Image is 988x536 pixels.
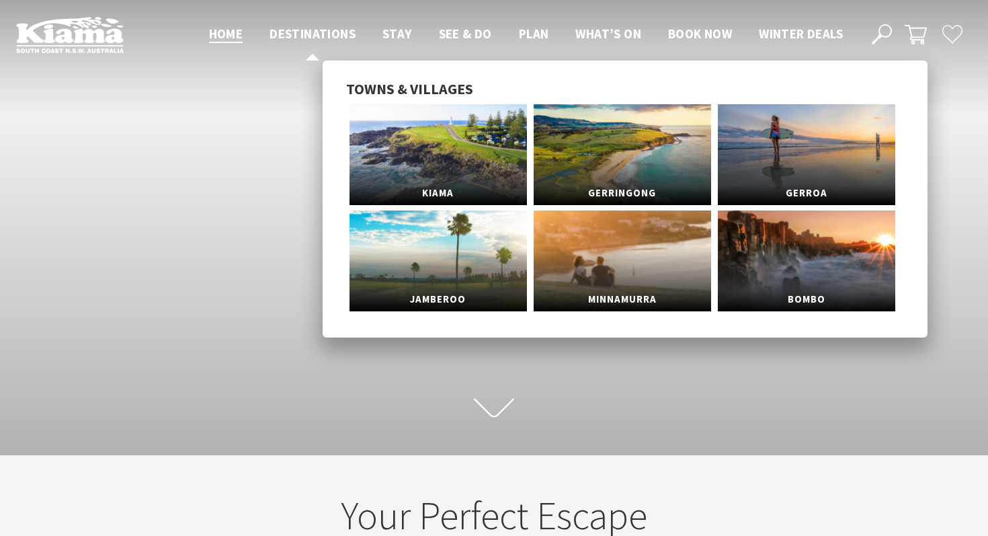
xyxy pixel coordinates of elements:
[209,26,243,42] span: Home
[346,79,473,98] span: Towns & Villages
[534,287,711,312] span: Minnamurra
[16,16,124,53] img: Kiama Logo
[759,26,843,42] span: Winter Deals
[439,26,492,42] span: See & Do
[382,26,412,42] span: Stay
[575,26,641,42] span: What’s On
[519,26,549,42] span: Plan
[718,287,895,312] span: Bombo
[196,24,856,46] nav: Main Menu
[349,287,527,312] span: Jamberoo
[668,26,732,42] span: Book now
[534,181,711,206] span: Gerringong
[270,26,356,42] span: Destinations
[718,181,895,206] span: Gerroa
[349,181,527,206] span: Kiama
